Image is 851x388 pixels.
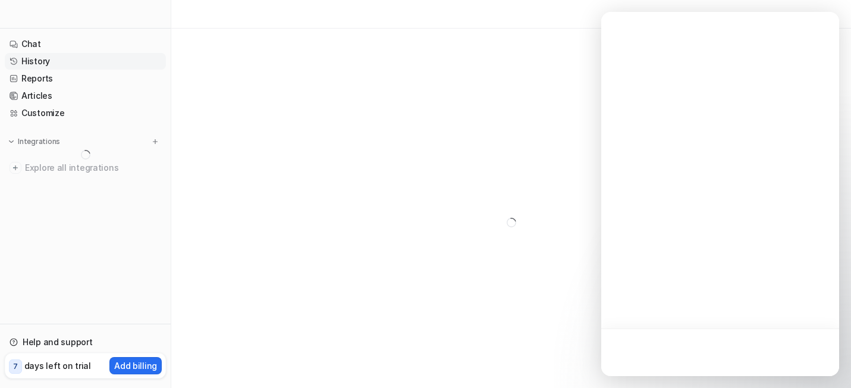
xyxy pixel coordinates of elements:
[25,158,161,177] span: Explore all integrations
[5,70,166,87] a: Reports
[5,159,166,176] a: Explore all integrations
[151,137,159,146] img: menu_add.svg
[5,87,166,104] a: Articles
[109,357,162,374] button: Add billing
[5,36,166,52] a: Chat
[114,359,157,372] p: Add billing
[24,359,91,372] p: days left on trial
[7,137,15,146] img: expand menu
[13,361,18,372] p: 7
[5,334,166,351] a: Help and support
[18,137,60,146] p: Integrations
[5,105,166,121] a: Customize
[10,162,21,174] img: explore all integrations
[5,136,64,148] button: Integrations
[5,53,166,70] a: History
